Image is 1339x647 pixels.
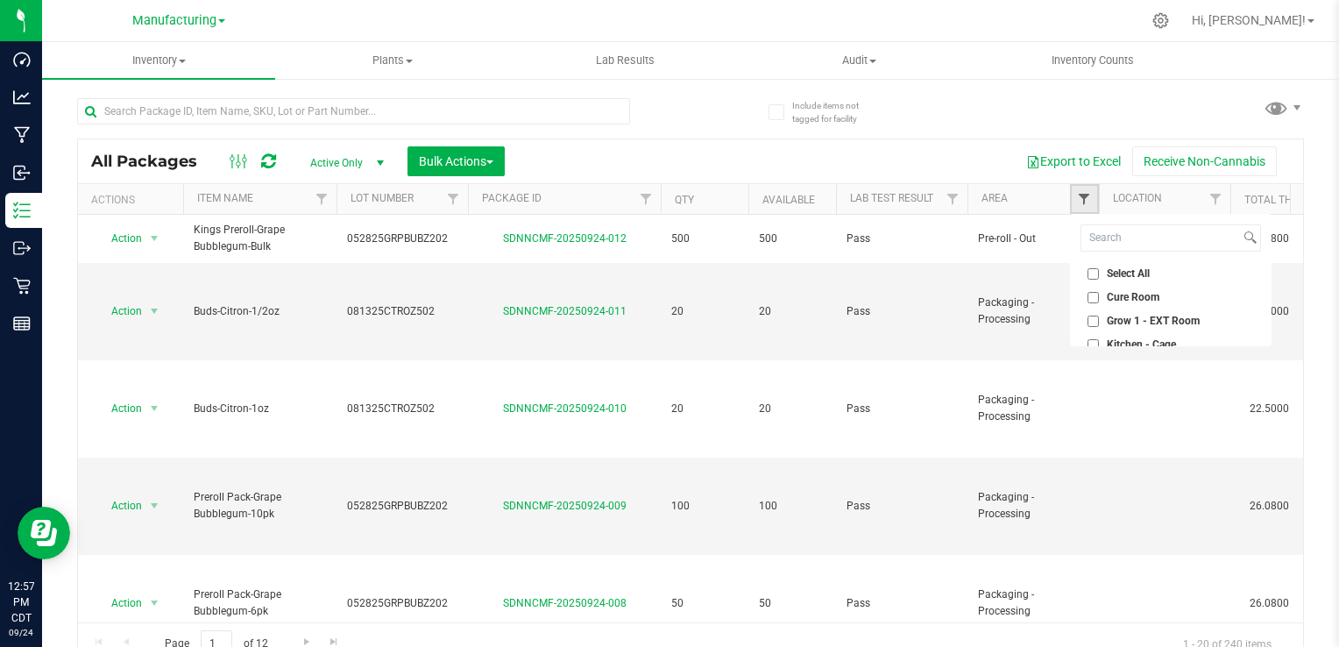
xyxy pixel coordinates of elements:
[1087,292,1099,303] input: Cure Room
[792,99,880,125] span: Include items not tagged for facility
[675,194,694,206] a: Qty
[1150,12,1172,29] div: Manage settings
[939,184,967,214] a: Filter
[847,498,957,515] span: Pass
[1107,339,1176,350] span: Kitchen - Cage
[96,591,143,615] span: Action
[132,13,216,28] span: Manufacturing
[13,277,31,295] inline-svg: Retail
[194,401,326,417] span: Buds-Citron-1oz
[482,192,542,204] a: Package ID
[8,579,34,626] p: 12:57 PM CDT
[13,315,31,332] inline-svg: Reports
[742,42,975,79] a: Audit
[308,184,337,214] a: Filter
[91,194,176,206] div: Actions
[96,494,143,518] span: Action
[1070,184,1099,214] a: Filter
[503,597,627,609] a: SDNNCMF-20250924-008
[407,146,505,176] button: Bulk Actions
[1132,146,1277,176] button: Receive Non-Cannabis
[1015,146,1132,176] button: Export to Excel
[1241,396,1298,422] span: 22.5000
[194,587,326,620] span: Preroll Pack-Grape Bubblegum-6pk
[13,126,31,144] inline-svg: Manufacturing
[42,42,275,79] a: Inventory
[194,303,326,320] span: Buds-Citron-1/2oz
[847,595,957,612] span: Pass
[671,498,738,515] span: 100
[847,401,957,417] span: Pass
[77,98,630,124] input: Search Package ID, Item Name, SKU, Lot or Part Number...
[13,89,31,106] inline-svg: Analytics
[572,53,678,68] span: Lab Results
[976,42,1209,79] a: Inventory Counts
[13,202,31,219] inline-svg: Inventory
[762,194,815,206] a: Available
[503,500,627,512] a: SDNNCMF-20250924-009
[347,498,457,515] span: 052825GRPBUBZ202
[1241,591,1298,616] span: 26.0800
[276,53,507,68] span: Plants
[275,42,508,79] a: Plants
[759,595,825,612] span: 50
[509,42,742,79] a: Lab Results
[981,192,1008,204] a: Area
[1241,494,1298,519] span: 26.0800
[96,299,143,323] span: Action
[1087,339,1099,351] input: Kitchen - Cage
[8,626,34,639] p: 09/24
[347,595,457,612] span: 052825GRPBUBZ202
[347,401,457,417] span: 081325CTROZ502
[1107,316,1200,326] span: Grow 1 - EXT Room
[759,401,825,417] span: 20
[671,231,738,247] span: 500
[347,231,457,247] span: 052825GRPBUBZ202
[91,152,215,171] span: All Packages
[96,396,143,421] span: Action
[1081,225,1240,251] input: Search
[503,402,627,415] a: SDNNCMF-20250924-010
[194,489,326,523] span: Preroll Pack-Grape Bubblegum-10pk
[42,53,275,68] span: Inventory
[847,231,957,247] span: Pass
[1113,192,1162,204] a: Location
[18,507,70,559] iframe: Resource center
[197,192,253,204] a: Item Name
[671,303,738,320] span: 20
[1192,13,1306,27] span: Hi, [PERSON_NAME]!
[144,299,166,323] span: select
[1107,292,1159,302] span: Cure Room
[978,231,1088,247] span: Pre-roll - Out
[850,192,933,204] a: Lab Test Result
[503,232,627,245] a: SDNNCMF-20250924-012
[96,226,143,251] span: Action
[13,164,31,181] inline-svg: Inbound
[978,587,1088,620] span: Packaging - Processing
[144,226,166,251] span: select
[978,489,1088,523] span: Packaging - Processing
[978,392,1088,425] span: Packaging - Processing
[144,396,166,421] span: select
[759,498,825,515] span: 100
[13,239,31,257] inline-svg: Outbound
[1201,184,1230,214] a: Filter
[671,401,738,417] span: 20
[847,303,957,320] span: Pass
[347,303,457,320] span: 081325CTROZ502
[194,222,326,255] span: Kings Preroll-Grape Bubblegum-Bulk
[144,494,166,518] span: select
[1087,268,1099,280] input: Select All
[632,184,661,214] a: Filter
[351,192,414,204] a: Lot Number
[759,303,825,320] span: 20
[13,51,31,68] inline-svg: Dashboard
[1087,316,1099,327] input: Grow 1 - EXT Room
[759,231,825,247] span: 500
[1028,53,1158,68] span: Inventory Counts
[978,295,1088,328] span: Packaging - Processing
[439,184,468,214] a: Filter
[144,591,166,615] span: select
[671,595,738,612] span: 50
[743,53,974,68] span: Audit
